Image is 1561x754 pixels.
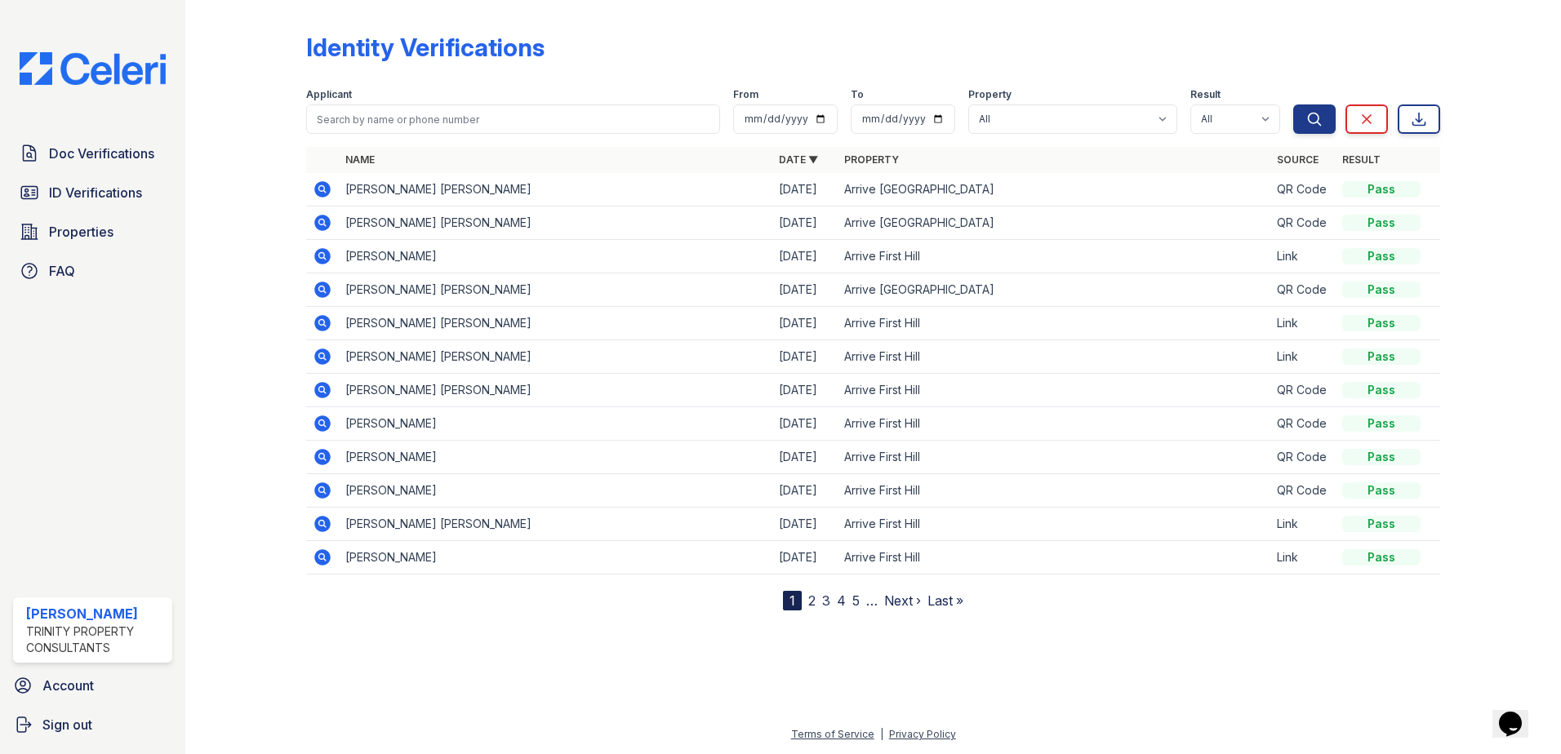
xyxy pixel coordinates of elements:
[42,676,94,695] span: Account
[772,474,838,508] td: [DATE]
[1270,474,1336,508] td: QR Code
[838,240,1271,273] td: Arrive First Hill
[866,591,878,610] span: …
[49,222,113,242] span: Properties
[13,215,172,248] a: Properties
[1270,374,1336,407] td: QR Code
[339,374,772,407] td: [PERSON_NAME] [PERSON_NAME]
[49,261,75,281] span: FAQ
[339,340,772,374] td: [PERSON_NAME] [PERSON_NAME]
[808,592,816,609] a: 2
[339,541,772,574] td: [PERSON_NAME]
[1342,315,1421,331] div: Pass
[844,153,899,166] a: Property
[822,592,830,609] a: 3
[1342,549,1421,565] div: Pass
[1270,273,1336,307] td: QR Code
[1270,508,1336,541] td: Link
[838,441,1271,474] td: Arrive First Hill
[345,153,375,166] a: Name
[838,307,1271,340] td: Arrive First Hill
[26,604,166,623] div: [PERSON_NAME]
[772,206,838,240] td: [DATE]
[1270,340,1336,374] td: Link
[1270,441,1336,474] td: QR Code
[339,206,772,240] td: [PERSON_NAME] [PERSON_NAME]
[339,441,772,474] td: [PERSON_NAME]
[1270,407,1336,441] td: QR Code
[968,88,1012,101] label: Property
[783,591,802,610] div: 1
[838,407,1271,441] td: Arrive First Hill
[1270,240,1336,273] td: Link
[838,273,1271,307] td: Arrive [GEOGRAPHIC_DATA]
[13,176,172,209] a: ID Verifications
[1342,248,1421,264] div: Pass
[772,508,838,541] td: [DATE]
[1190,88,1221,101] label: Result
[1277,153,1319,166] a: Source
[927,592,963,609] a: Last »
[779,153,818,166] a: Date ▼
[837,592,846,609] a: 4
[838,173,1271,206] td: Arrive [GEOGRAPHIC_DATA]
[772,374,838,407] td: [DATE]
[306,104,720,134] input: Search by name or phone number
[1342,153,1381,166] a: Result
[1342,449,1421,465] div: Pass
[49,144,154,163] span: Doc Verifications
[733,88,758,101] label: From
[772,240,838,273] td: [DATE]
[838,206,1271,240] td: Arrive [GEOGRAPHIC_DATA]
[889,728,956,740] a: Privacy Policy
[1342,415,1421,432] div: Pass
[772,441,838,474] td: [DATE]
[838,374,1271,407] td: Arrive First Hill
[13,137,172,170] a: Doc Verifications
[339,407,772,441] td: [PERSON_NAME]
[339,508,772,541] td: [PERSON_NAME] [PERSON_NAME]
[1270,206,1336,240] td: QR Code
[339,273,772,307] td: [PERSON_NAME] [PERSON_NAME]
[838,474,1271,508] td: Arrive First Hill
[880,728,883,740] div: |
[851,88,864,101] label: To
[884,592,921,609] a: Next ›
[339,474,772,508] td: [PERSON_NAME]
[1342,282,1421,298] div: Pass
[852,592,860,609] a: 5
[1492,689,1545,738] iframe: chat widget
[772,273,838,307] td: [DATE]
[1270,541,1336,574] td: Link
[772,173,838,206] td: [DATE]
[791,728,874,740] a: Terms of Service
[838,508,1271,541] td: Arrive First Hill
[772,340,838,374] td: [DATE]
[26,623,166,656] div: Trinity Property Consultants
[339,240,772,273] td: [PERSON_NAME]
[7,52,179,85] img: CE_Logo_Blue-a8612792a0a2168367f1c8372b55b34899dd931a85d93a1a3d3e32e68fde9ad4.png
[772,407,838,441] td: [DATE]
[1342,482,1421,499] div: Pass
[1270,173,1336,206] td: QR Code
[13,255,172,287] a: FAQ
[7,708,179,741] a: Sign out
[306,33,545,62] div: Identity Verifications
[1342,382,1421,398] div: Pass
[339,173,772,206] td: [PERSON_NAME] [PERSON_NAME]
[838,541,1271,574] td: Arrive First Hill
[42,715,92,734] span: Sign out
[1342,181,1421,197] div: Pass
[772,307,838,340] td: [DATE]
[49,183,142,202] span: ID Verifications
[339,307,772,340] td: [PERSON_NAME] [PERSON_NAME]
[1342,348,1421,365] div: Pass
[7,669,179,702] a: Account
[838,340,1271,374] td: Arrive First Hill
[1342,516,1421,532] div: Pass
[1270,307,1336,340] td: Link
[772,541,838,574] td: [DATE]
[1342,215,1421,231] div: Pass
[306,88,352,101] label: Applicant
